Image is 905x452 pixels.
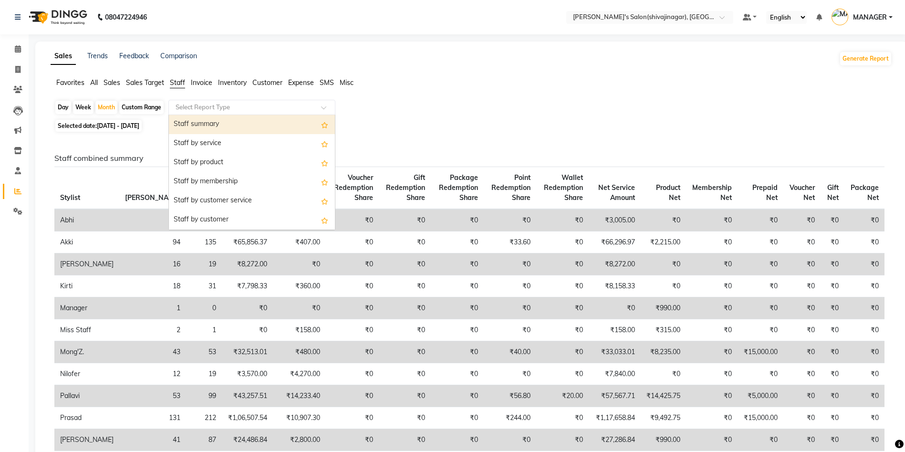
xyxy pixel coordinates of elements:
[692,183,732,202] span: Membership Net
[54,341,119,363] td: Mong'Z.
[54,253,119,275] td: [PERSON_NAME]
[56,78,84,87] span: Favorites
[119,52,149,60] a: Feedback
[783,275,821,297] td: ₹0
[752,183,778,202] span: Prepaid Net
[641,429,686,451] td: ₹990.00
[105,4,147,31] b: 08047224946
[536,231,589,253] td: ₹0
[821,297,844,319] td: ₹0
[827,183,839,202] span: Gift Net
[641,275,686,297] td: ₹0
[170,78,185,87] span: Staff
[222,253,273,275] td: ₹8,272.00
[54,407,119,429] td: Prasad
[484,341,536,363] td: ₹40.00
[97,122,139,129] span: [DATE] - [DATE]
[169,210,335,230] div: Staff by customer
[186,297,222,319] td: 0
[273,429,326,451] td: ₹2,800.00
[321,214,328,226] span: Add this report to Favorites List
[783,429,821,451] td: ₹0
[326,341,379,363] td: ₹0
[589,363,640,385] td: ₹7,840.00
[589,275,640,297] td: ₹8,158.33
[536,253,589,275] td: ₹0
[119,407,186,429] td: 131
[738,209,783,231] td: ₹0
[844,429,884,451] td: ₹0
[119,297,186,319] td: 1
[851,183,879,202] span: Package Net
[218,78,247,87] span: Inventory
[686,209,738,231] td: ₹0
[379,231,431,253] td: ₹0
[589,385,640,407] td: ₹57,567.71
[431,231,484,253] td: ₹0
[379,319,431,341] td: ₹0
[783,341,821,363] td: ₹0
[439,173,478,202] span: Package Redemption Share
[738,231,783,253] td: ₹0
[641,231,686,253] td: ₹2,215.00
[641,341,686,363] td: ₹8,235.00
[641,297,686,319] td: ₹990.00
[844,297,884,319] td: ₹0
[169,153,335,172] div: Staff by product
[783,253,821,275] td: ₹0
[484,319,536,341] td: ₹0
[186,341,222,363] td: 53
[484,429,536,451] td: ₹0
[54,319,119,341] td: Miss Staff
[186,363,222,385] td: 19
[484,275,536,297] td: ₹0
[783,209,821,231] td: ₹0
[326,319,379,341] td: ₹0
[589,319,640,341] td: ₹158.00
[321,157,328,168] span: Add this report to Favorites List
[853,12,887,22] span: MANAGER
[119,429,186,451] td: 41
[738,363,783,385] td: ₹0
[54,363,119,385] td: Nilofer
[641,253,686,275] td: ₹0
[431,429,484,451] td: ₹0
[536,209,589,231] td: ₹0
[119,363,186,385] td: 12
[686,429,738,451] td: ₹0
[321,119,328,130] span: Add this report to Favorites List
[641,407,686,429] td: ₹9,492.75
[386,173,425,202] span: Gift Redemption Share
[273,297,326,319] td: ₹0
[589,253,640,275] td: ₹8,272.00
[119,209,186,231] td: 9
[431,209,484,231] td: ₹0
[87,52,108,60] a: Trends
[222,385,273,407] td: ₹43,257.51
[169,172,335,191] div: Staff by membership
[104,78,120,87] span: Sales
[186,231,222,253] td: 135
[686,341,738,363] td: ₹0
[844,275,884,297] td: ₹0
[790,183,815,202] span: Voucher Net
[431,407,484,429] td: ₹0
[273,407,326,429] td: ₹10,907.30
[321,138,328,149] span: Add this report to Favorites List
[119,275,186,297] td: 18
[54,275,119,297] td: Kirti
[273,385,326,407] td: ₹14,233.40
[783,363,821,385] td: ₹0
[686,363,738,385] td: ₹0
[273,231,326,253] td: ₹407.00
[589,341,640,363] td: ₹33,033.01
[273,341,326,363] td: ₹480.00
[738,341,783,363] td: ₹15,000.00
[95,101,117,114] div: Month
[222,231,273,253] td: ₹65,856.37
[821,363,844,385] td: ₹0
[844,231,884,253] td: ₹0
[119,319,186,341] td: 2
[738,385,783,407] td: ₹5,000.00
[431,275,484,297] td: ₹0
